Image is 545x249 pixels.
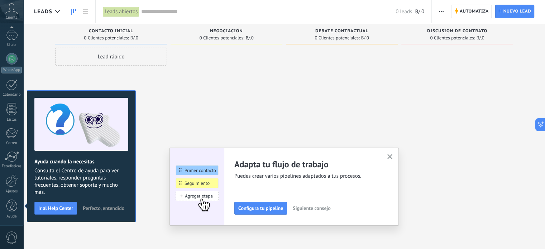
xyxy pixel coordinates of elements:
[477,36,484,40] span: B/.0
[38,206,73,211] span: Ir al Help Center
[290,29,394,35] div: Debate contractual
[1,92,22,97] div: Calendario
[460,5,489,18] span: Automatiza
[59,29,163,35] div: Contacto inicial
[210,29,243,34] span: Negociación
[67,5,80,19] a: Leads
[234,173,378,180] span: Puedes crear varios pipelines adaptados a tus procesos.
[55,48,167,66] div: Lead rápido
[34,158,128,165] h2: Ayuda cuando la necesitas
[1,164,22,169] div: Estadísticas
[80,203,128,214] button: Perfecto, entendido
[436,5,446,18] button: Más
[1,67,22,73] div: WhatsApp
[1,141,22,145] div: Correo
[84,36,129,40] span: 0 Clientes potenciales:
[199,36,244,40] span: 0 Clientes potenciales:
[503,5,531,18] span: Nuevo lead
[427,29,487,34] span: Discusión de contrato
[396,8,413,15] span: 0 leads:
[315,29,368,34] span: Debate contractual
[290,203,334,214] button: Siguiente consejo
[103,6,139,17] div: Leads abiertos
[89,29,133,34] span: Contacto inicial
[1,189,22,194] div: Ajustes
[34,202,77,215] button: Ir al Help Center
[174,29,279,35] div: Negociación
[234,202,287,215] button: Configura tu pipeline
[361,36,369,40] span: B/.0
[34,167,128,196] span: Consulta el Centro de ayuda para ver tutoriales, responder preguntas frecuentes, obtener soporte ...
[80,5,92,19] a: Lista
[451,5,492,18] a: Automatiza
[405,29,510,35] div: Discusión de contrato
[83,206,124,211] span: Perfecto, entendido
[415,8,424,15] span: B/.0
[1,43,22,47] div: Chats
[315,36,359,40] span: 0 Clientes potenciales:
[495,5,534,18] a: Nuevo lead
[293,206,330,211] span: Siguiente consejo
[246,36,254,40] span: B/.0
[34,8,52,15] span: Leads
[1,118,22,122] div: Listas
[234,159,378,170] h2: Adapta tu flujo de trabajo
[6,15,18,20] span: Cuenta
[1,214,22,219] div: Ayuda
[430,36,475,40] span: 0 Clientes potenciales:
[130,36,138,40] span: B/.0
[238,206,283,211] span: Configura tu pipeline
